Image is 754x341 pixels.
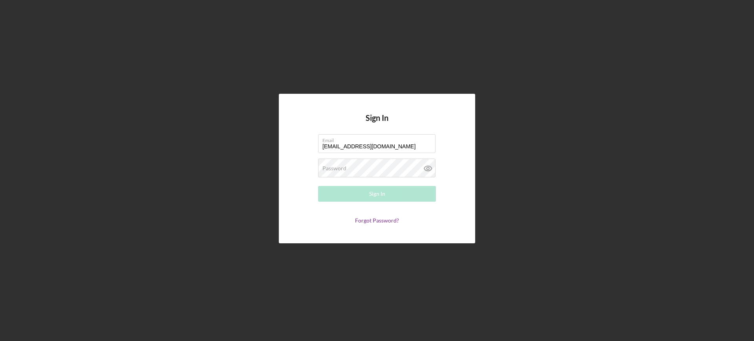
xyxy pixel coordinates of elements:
[355,217,399,224] a: Forgot Password?
[318,186,436,202] button: Sign In
[322,165,346,171] label: Password
[366,113,388,134] h4: Sign In
[369,186,385,202] div: Sign In
[322,135,436,143] label: Email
